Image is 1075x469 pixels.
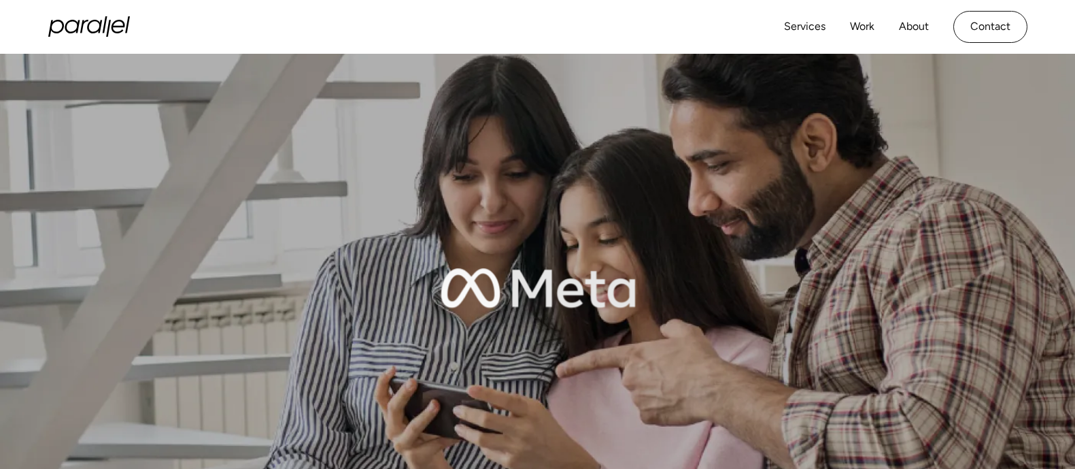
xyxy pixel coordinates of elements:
[437,231,639,346] img: Meta logo
[899,17,929,37] a: About
[953,11,1027,43] a: Contact
[850,17,874,37] a: Work
[48,16,130,37] a: home
[784,17,825,37] a: Services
